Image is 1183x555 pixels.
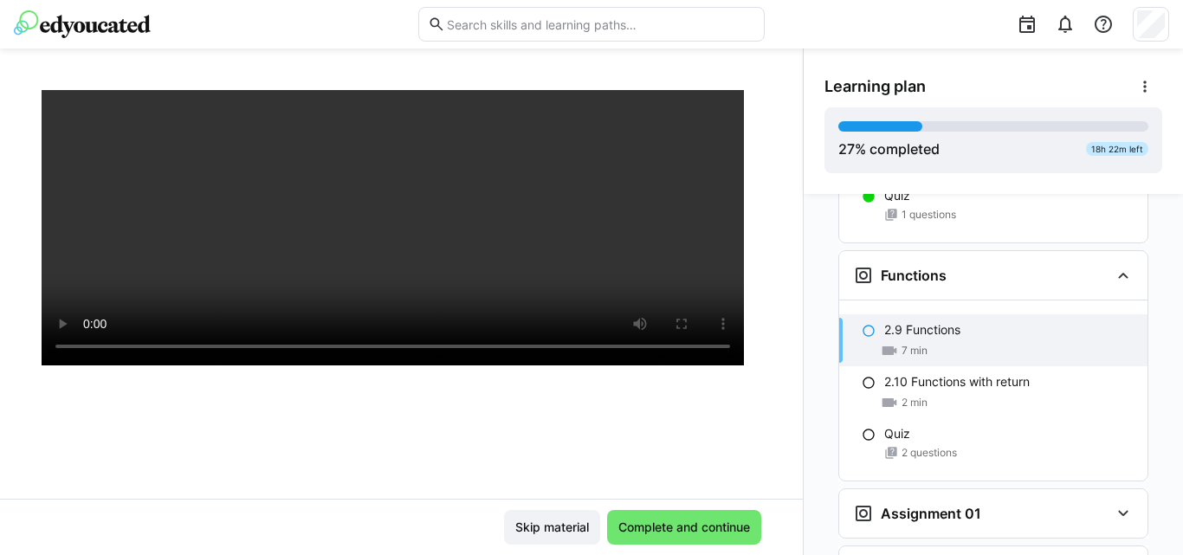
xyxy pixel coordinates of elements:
[838,140,855,158] span: 27
[881,505,981,522] h3: Assignment 01
[884,373,1030,390] p: 2.10 Functions with return
[884,425,910,442] p: Quiz
[445,16,755,32] input: Search skills and learning paths…
[504,510,600,545] button: Skip material
[824,77,926,96] span: Learning plan
[881,267,947,284] h3: Functions
[902,396,928,410] span: 2 min
[838,139,940,159] div: % completed
[607,510,761,545] button: Complete and continue
[902,208,956,222] span: 1 questions
[884,321,960,339] p: 2.9 Functions
[513,519,591,536] span: Skip material
[884,187,910,204] p: Quiz
[616,519,753,536] span: Complete and continue
[902,446,957,460] span: 2 questions
[1086,142,1148,156] div: 18h 22m left
[902,344,928,358] span: 7 min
